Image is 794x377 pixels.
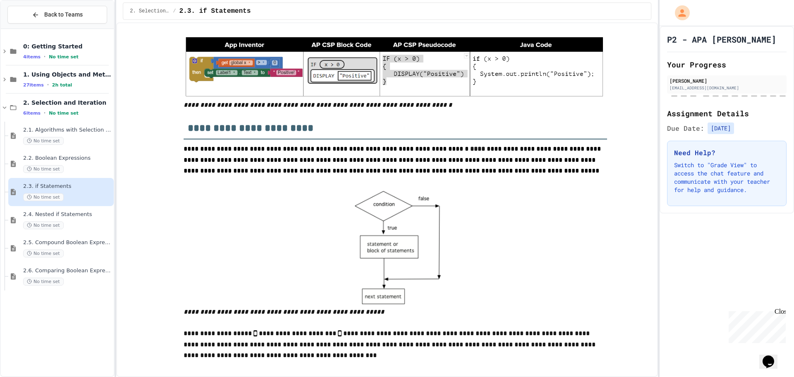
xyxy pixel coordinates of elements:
[23,165,64,173] span: No time set
[23,155,112,162] span: 2.2. Boolean Expressions
[23,43,112,50] span: 0: Getting Started
[23,250,64,257] span: No time set
[670,77,784,84] div: [PERSON_NAME]
[23,183,112,190] span: 2.3. if Statements
[23,267,112,274] span: 2.6. Comparing Boolean Expressions ([PERSON_NAME] Laws)
[674,148,780,158] h3: Need Help?
[23,110,41,116] span: 6 items
[23,239,112,246] span: 2.5. Compound Boolean Expressions
[759,344,786,369] iframe: chat widget
[23,71,112,78] span: 1. Using Objects and Methods
[23,82,44,88] span: 27 items
[23,211,112,218] span: 2.4. Nested if Statements
[23,193,64,201] span: No time set
[667,108,787,119] h2: Assignment Details
[47,82,49,88] span: •
[44,10,83,19] span: Back to Teams
[23,127,112,134] span: 2.1. Algorithms with Selection and Repetition
[3,3,57,53] div: Chat with us now!Close
[674,161,780,194] p: Switch to "Grade View" to access the chat feature and communicate with your teacher for help and ...
[23,278,64,286] span: No time set
[23,54,41,60] span: 4 items
[666,3,692,22] div: My Account
[49,110,79,116] span: No time set
[667,59,787,70] h2: Your Progress
[52,82,72,88] span: 2h total
[44,53,45,60] span: •
[670,85,784,91] div: [EMAIL_ADDRESS][DOMAIN_NAME]
[725,308,786,343] iframe: chat widget
[667,34,776,45] h1: P2 - APA [PERSON_NAME]
[23,221,64,229] span: No time set
[44,110,45,116] span: •
[49,54,79,60] span: No time set
[708,122,734,134] span: [DATE]
[23,137,64,145] span: No time set
[173,8,176,14] span: /
[667,123,704,133] span: Due Date:
[179,6,251,16] span: 2.3. if Statements
[7,6,107,24] button: Back to Teams
[23,99,112,106] span: 2. Selection and Iteration
[130,8,170,14] span: 2. Selection and Iteration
